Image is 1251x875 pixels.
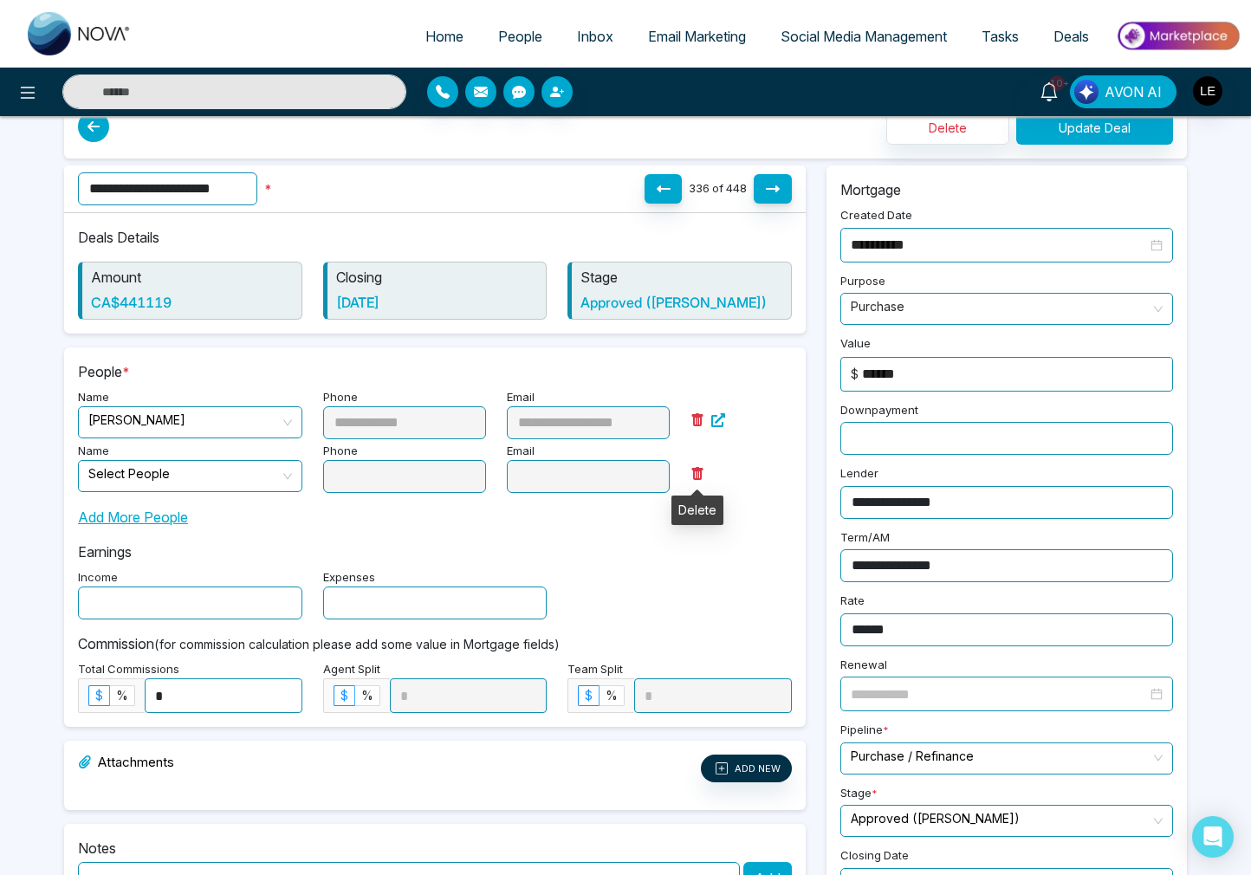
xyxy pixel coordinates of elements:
p: Stage [580,267,782,288]
button: ADD NEW [701,755,792,782]
img: User Avatar [1193,76,1222,106]
label: Renewal [840,657,887,677]
label: Total Commissions [78,661,179,678]
p: Earnings [78,541,792,562]
label: Term/AM [840,529,890,550]
span: Email Marketing [648,28,746,45]
label: Agent Split [323,661,380,678]
p: Deals Details [78,227,792,248]
a: Tasks [964,20,1036,53]
a: Home [408,20,481,53]
h6: CA$ 441119 [91,295,293,311]
label: Name [78,389,109,406]
span: % [116,688,128,703]
a: Deals [1036,20,1106,53]
label: Phone [323,389,358,406]
h6: Attachments [78,755,174,775]
p: Notes [78,838,792,859]
label: Downpayment [840,402,918,423]
span: 336 of 448 [689,181,747,195]
span: $ [585,688,593,703]
span: $ [340,688,348,703]
span: Home [425,28,463,45]
span: % [606,688,618,703]
button: AVON AI [1070,75,1176,108]
label: Lender [840,465,878,486]
button: Delete [886,111,1009,145]
a: 10+ [1028,75,1070,106]
label: Rate [840,593,865,613]
span: Tasks [982,28,1019,45]
div: Open Intercom Messenger [1192,816,1234,858]
p: Mortgage [840,179,1173,200]
a: Social Media Management [763,20,964,53]
a: Email Marketing [631,20,763,53]
span: Social Media Management [781,28,947,45]
label: Value [840,335,871,356]
label: Stage [840,785,878,806]
h6: Approved ([PERSON_NAME]) [580,295,782,311]
span: Inbox [577,28,613,45]
h6: [DATE] [336,295,538,311]
label: Closing Date [840,847,909,868]
p: People [78,361,792,382]
span: $ [95,688,103,703]
label: Created Date [840,207,912,228]
small: (for commission calculation please add some value in Mortgage fields) [154,637,560,651]
label: Email [507,443,535,460]
p: Amount [91,267,293,288]
img: Nova CRM Logo [28,12,132,55]
label: Purpose [840,273,885,294]
span: People [498,28,542,45]
span: Add More People [78,507,188,528]
label: Name [78,443,109,460]
span: Deals [1053,28,1089,45]
span: AVON AI [1105,81,1162,102]
a: Inbox [560,20,631,53]
p: Closing [336,267,538,288]
label: Team Split [567,661,623,678]
span: Purchase [851,294,1163,324]
img: Market-place.gif [1115,16,1241,55]
span: % [361,688,373,703]
span: 10+ [1049,75,1065,91]
label: Expenses [323,569,375,587]
button: Update Deal [1016,111,1173,145]
img: Lead Flow [1074,80,1099,104]
label: Phone [323,443,358,460]
div: Delete [671,496,723,525]
a: People [481,20,560,53]
p: Commission [78,633,792,654]
label: Income [78,569,118,587]
label: Email [507,389,535,406]
label: Pipeline [840,722,889,742]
